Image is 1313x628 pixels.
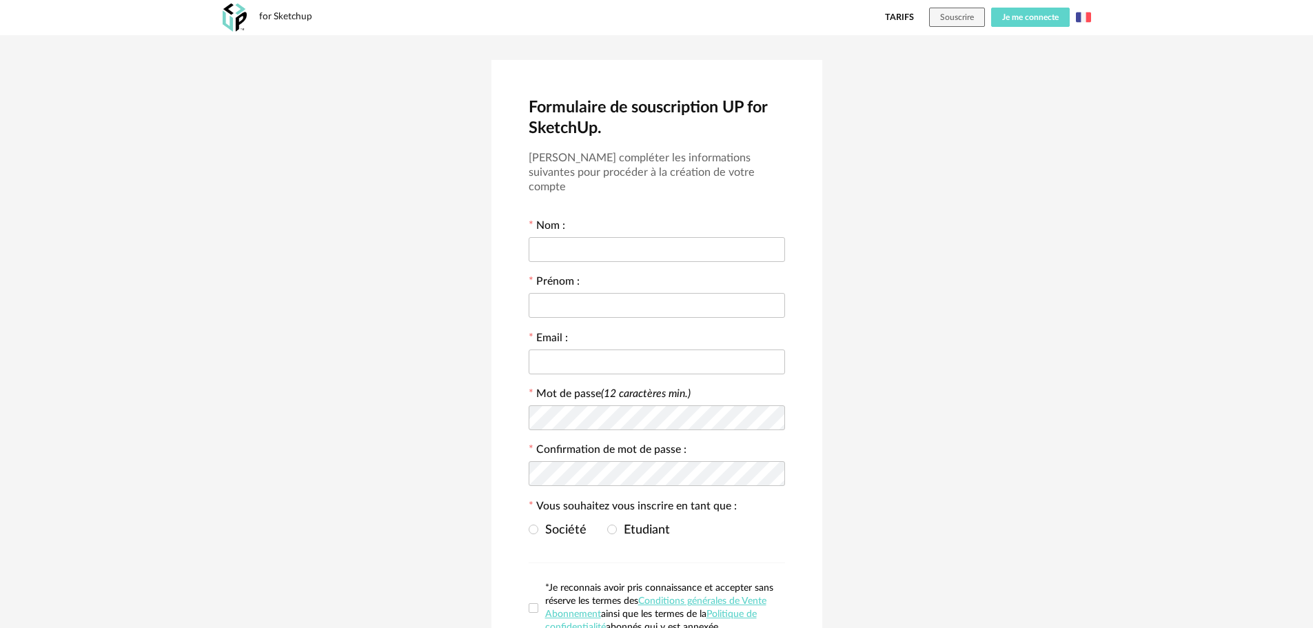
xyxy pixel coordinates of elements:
[601,388,691,399] i: (12 caractères min.)
[545,596,766,619] a: Conditions générales de Vente Abonnement
[529,97,785,139] h2: Formulaire de souscription UP for SketchUp.
[259,11,312,23] div: for Sketchup
[940,13,974,21] span: Souscrire
[885,8,914,27] a: Tarifs
[529,333,568,347] label: Email :
[529,221,565,234] label: Nom :
[929,8,985,27] button: Souscrire
[1002,13,1059,21] span: Je me connecte
[536,388,691,399] label: Mot de passe
[991,8,1070,27] button: Je me connecte
[529,445,686,458] label: Confirmation de mot de passe :
[529,501,737,515] label: Vous souhaitez vous inscrire en tant que :
[617,524,670,536] span: Etudiant
[529,276,580,290] label: Prénom :
[529,151,785,194] h3: [PERSON_NAME] compléter les informations suivantes pour procéder à la création de votre compte
[223,3,247,32] img: OXP
[1076,10,1091,25] img: fr
[538,524,587,536] span: Société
